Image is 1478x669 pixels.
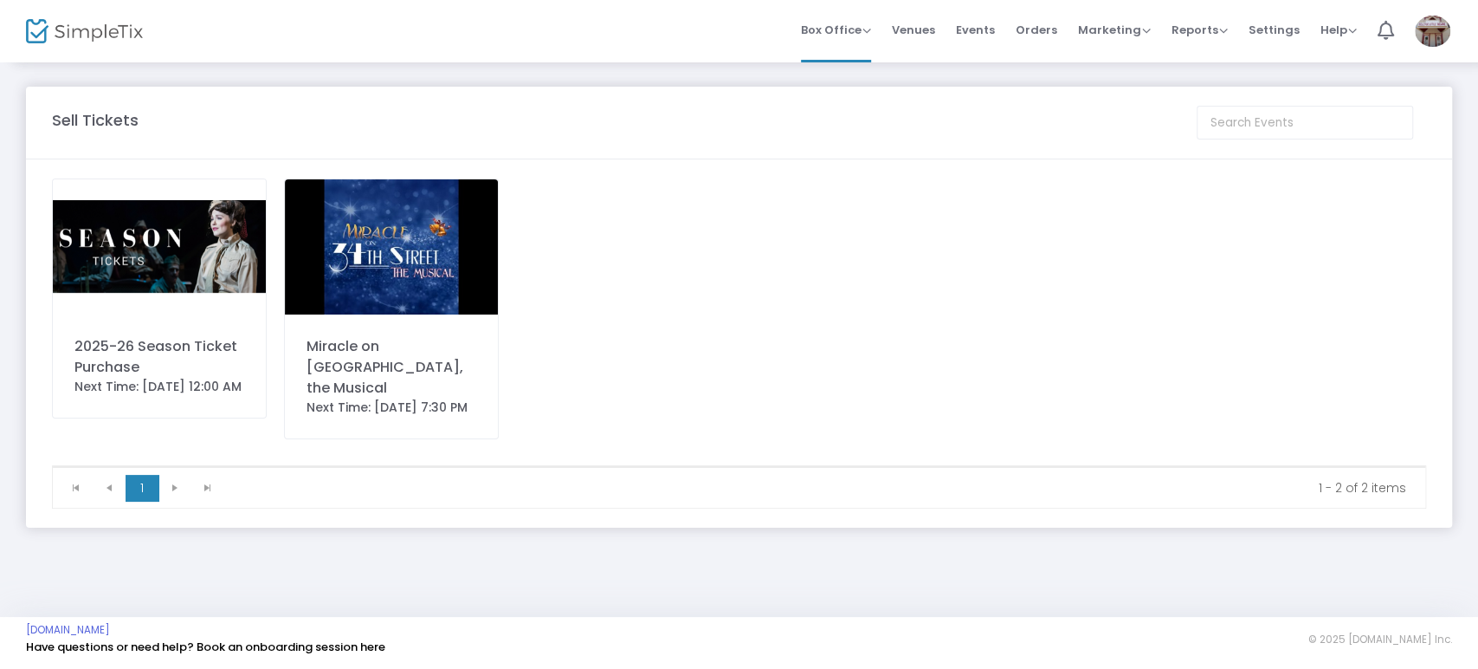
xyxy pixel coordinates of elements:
span: Events [956,8,995,52]
img: Miracle-on-34th-Street-Square.jpg [285,179,498,315]
span: Orders [1016,8,1057,52]
span: Marketing [1078,22,1151,38]
span: Venues [892,8,935,52]
span: Page 1 [126,475,158,501]
span: Settings [1249,8,1300,52]
a: Have questions or need help? Book an onboarding session here [26,639,385,655]
div: Miracle on [GEOGRAPHIC_DATA], the Musical [307,336,476,399]
a: [DOMAIN_NAME] [26,623,110,637]
img: 638860467932528611638548334997979980638230493667210462seasontickets.png [53,179,266,315]
div: 2025-26 Season Ticket Purchase [74,336,244,378]
div: Data table [53,466,1425,467]
span: Box Office [801,22,871,38]
span: Reports [1171,22,1228,38]
m-panel-title: Sell Tickets [52,108,139,132]
div: Next Time: [DATE] 7:30 PM [307,399,476,417]
span: © 2025 [DOMAIN_NAME] Inc. [1308,633,1452,646]
kendo-pager-info: 1 - 2 of 2 items [236,479,1406,497]
input: Search Events [1197,106,1413,140]
span: Help [1320,22,1357,38]
div: Next Time: [DATE] 12:00 AM [74,378,244,396]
